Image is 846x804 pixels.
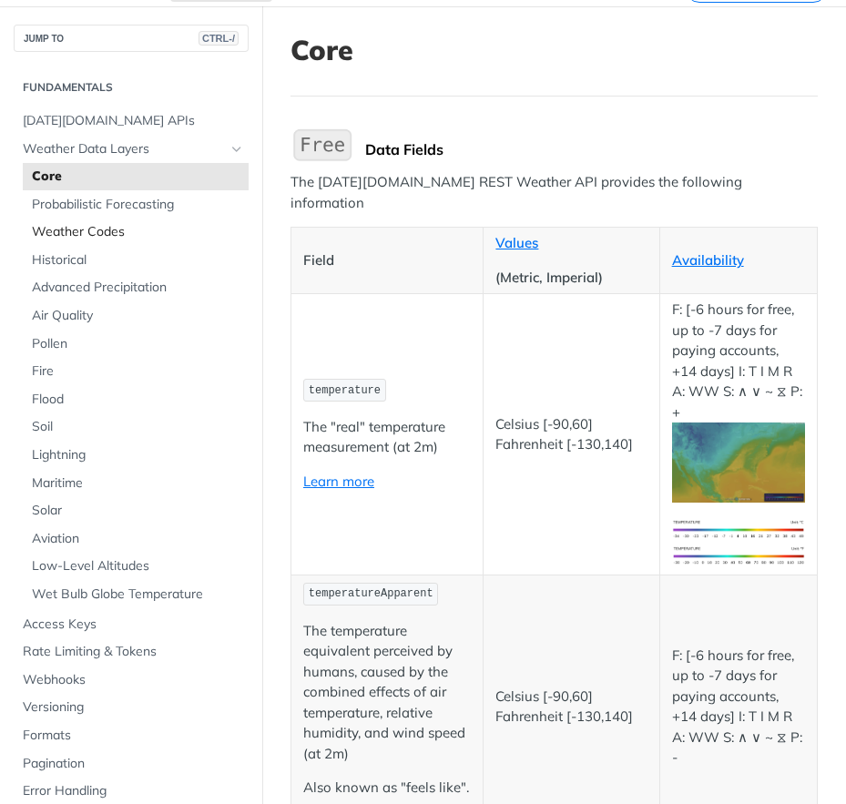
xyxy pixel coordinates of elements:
[32,418,244,436] span: Soil
[672,251,744,269] a: Availability
[32,335,244,353] span: Pollen
[14,638,249,666] a: Rate Limiting & Tokens
[23,442,249,469] a: Lightning
[14,750,249,778] a: Pagination
[303,621,471,765] p: The temperature equivalent perceived by humans, caused by the combined effects of air temperature...
[23,616,244,634] span: Access Keys
[229,142,244,157] button: Hide subpages for Weather Data Layers
[32,557,244,575] span: Low-Level Altitudes
[14,107,249,135] a: [DATE][DOMAIN_NAME] APIs
[309,384,381,397] span: temperature
[32,279,244,297] span: Advanced Precipitation
[32,251,244,270] span: Historical
[309,587,433,600] span: temperatureApparent
[32,307,244,325] span: Air Quality
[23,413,249,441] a: Soil
[365,140,818,158] div: Data Fields
[672,300,805,503] p: F: [-6 hours for free, up to -7 days for paying accounts, +14 days] I: T I M R A: WW S: ∧ ∨ ~ ⧖ P: +
[23,755,244,773] span: Pagination
[303,778,471,799] p: Also known as "feels like".
[32,196,244,214] span: Probabilistic Forecasting
[32,474,244,493] span: Maritime
[23,386,249,413] a: Flood
[14,611,249,638] a: Access Keys
[23,581,249,608] a: Wet Bulb Globe Temperature
[672,520,805,537] span: Expand image
[303,250,471,271] p: Field
[23,331,249,358] a: Pollen
[23,302,249,330] a: Air Quality
[23,274,249,301] a: Advanced Precipitation
[23,247,249,274] a: Historical
[14,136,249,163] a: Weather Data LayersHide subpages for Weather Data Layers
[32,168,244,186] span: Core
[32,391,244,409] span: Flood
[32,530,244,548] span: Aviation
[303,473,374,490] a: Learn more
[14,694,249,721] a: Versioning
[23,497,249,524] a: Solar
[23,163,249,190] a: Core
[32,502,244,520] span: Solar
[32,585,244,604] span: Wet Bulb Globe Temperature
[672,453,805,470] span: Expand image
[23,727,244,745] span: Formats
[14,79,249,96] h2: Fundamentals
[14,722,249,749] a: Formats
[495,687,647,728] p: Celsius [-90,60] Fahrenheit [-130,140]
[495,268,647,289] p: (Metric, Imperial)
[23,643,244,661] span: Rate Limiting & Tokens
[23,525,249,553] a: Aviation
[199,31,239,46] span: CTRL-/
[32,223,244,241] span: Weather Codes
[672,545,805,563] span: Expand image
[290,34,818,66] h1: Core
[23,698,244,717] span: Versioning
[32,446,244,464] span: Lightning
[23,553,249,580] a: Low-Level Altitudes
[23,219,249,246] a: Weather Codes
[32,362,244,381] span: Fire
[23,671,244,689] span: Webhooks
[23,470,249,497] a: Maritime
[495,234,538,251] a: Values
[672,646,805,768] p: F: [-6 hours for free, up to -7 days for paying accounts, +14 days] I: T I M R A: WW S: ∧ ∨ ~ ⧖ P: -
[23,140,225,158] span: Weather Data Layers
[23,112,244,130] span: [DATE][DOMAIN_NAME] APIs
[23,358,249,385] a: Fire
[14,667,249,694] a: Webhooks
[495,414,647,455] p: Celsius [-90,60] Fahrenheit [-130,140]
[23,782,244,800] span: Error Handling
[290,172,818,213] p: The [DATE][DOMAIN_NAME] REST Weather API provides the following information
[14,25,249,52] button: JUMP TOCTRL-/
[303,417,471,458] p: The "real" temperature measurement (at 2m)
[23,191,249,219] a: Probabilistic Forecasting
